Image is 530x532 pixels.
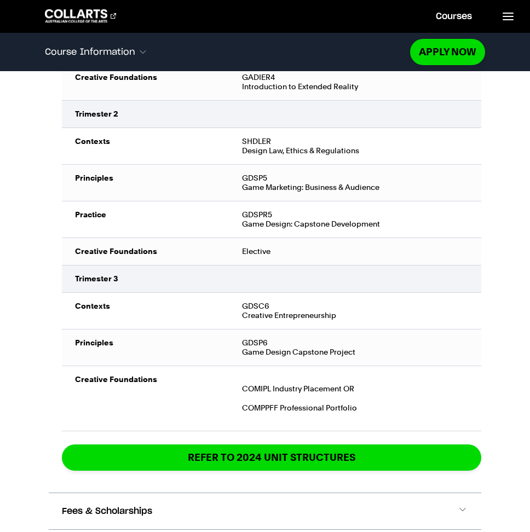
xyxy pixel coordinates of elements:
td: Trimester 2 [62,100,481,128]
span: Course Information [45,47,135,57]
td: Principles [62,164,229,201]
td: GDSP5 Game Marketing: Business & Audience [229,164,481,201]
td: GDSP6 Game Design Capstone Project [229,329,481,366]
button: Fees & Scholarships [49,493,481,529]
td: Practice [62,201,229,238]
td: GADIER4 Introduction to Extended Reality [229,63,481,100]
td: Elective [229,238,481,265]
td: Trimester 3 [62,265,481,292]
td: Contexts [62,128,229,164]
td: Creative Foundations [62,238,229,265]
div: GDSPR5 Game Design: Capstone Development [242,210,468,229]
td: Creative Foundations [62,366,229,431]
p: COMIPL Industry Placement OR [242,384,468,394]
td: GDSC6 Creative Entrepreneurship [229,292,481,329]
button: Course Information [45,41,410,63]
p: COMPPFF Professional Portfolio [242,403,468,413]
a: Apply Now [410,39,485,65]
td: Principles [62,329,229,366]
td: Creative Foundations [62,63,229,100]
a: REFER TO 2024 unit structures [62,444,481,470]
div: Go to homepage [45,9,116,22]
span: Fees & Scholarships [62,505,152,518]
td: Contexts [62,292,229,329]
td: SHDLER Design Law, Ethics & Regulations [229,128,481,164]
